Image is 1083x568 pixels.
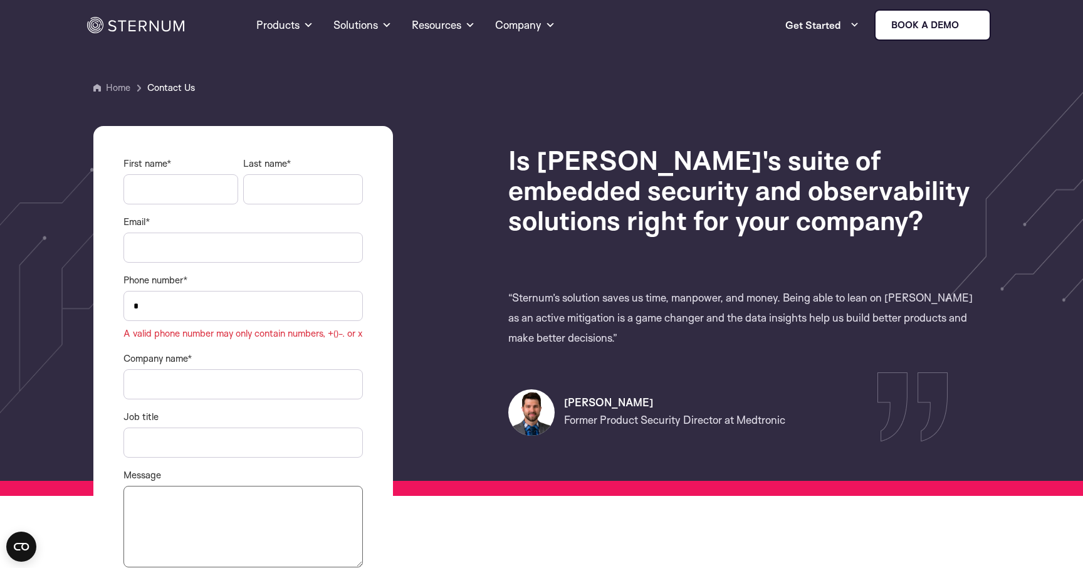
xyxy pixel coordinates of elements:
a: Solutions [333,3,392,48]
a: Home [106,82,130,93]
span: Contact Us [147,80,195,95]
span: Message [123,469,161,481]
h3: [PERSON_NAME] [564,395,983,410]
h1: Is [PERSON_NAME]'s suite of embedded security and observability solutions right for your company? [508,145,983,235]
img: sternum iot [964,20,974,30]
a: Products [256,3,313,48]
span: Job title [123,411,159,423]
a: Resources [412,3,475,48]
p: Former Product Security Director at Medtronic [564,410,983,430]
p: “Sternum’s solution saves us time, manpower, and money. Being able to lean on [PERSON_NAME] as an... [508,288,983,348]
a: Book a demo [874,9,991,41]
label: A valid phone number may only contain numbers, +()-. or x [123,326,363,341]
span: Phone number [123,274,183,286]
span: First name [123,157,167,169]
span: Email [123,216,145,228]
a: Company [495,3,555,48]
button: Open CMP widget [6,532,36,562]
span: Last name [243,157,286,169]
a: Get Started [785,13,859,38]
span: Company name [123,352,187,364]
